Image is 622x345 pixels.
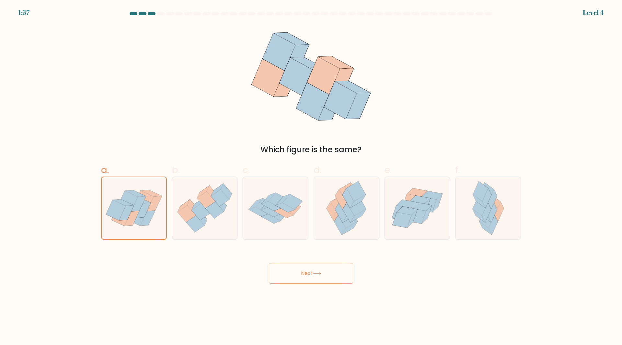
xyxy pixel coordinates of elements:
span: a. [101,164,109,176]
div: Level 4 [583,8,604,17]
span: e. [385,164,392,176]
span: c. [243,164,250,176]
span: b. [172,164,180,176]
div: Which figure is the same? [105,144,517,155]
span: d. [314,164,321,176]
button: Next [269,263,353,284]
div: 1:57 [18,8,29,17]
span: f. [455,164,460,176]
